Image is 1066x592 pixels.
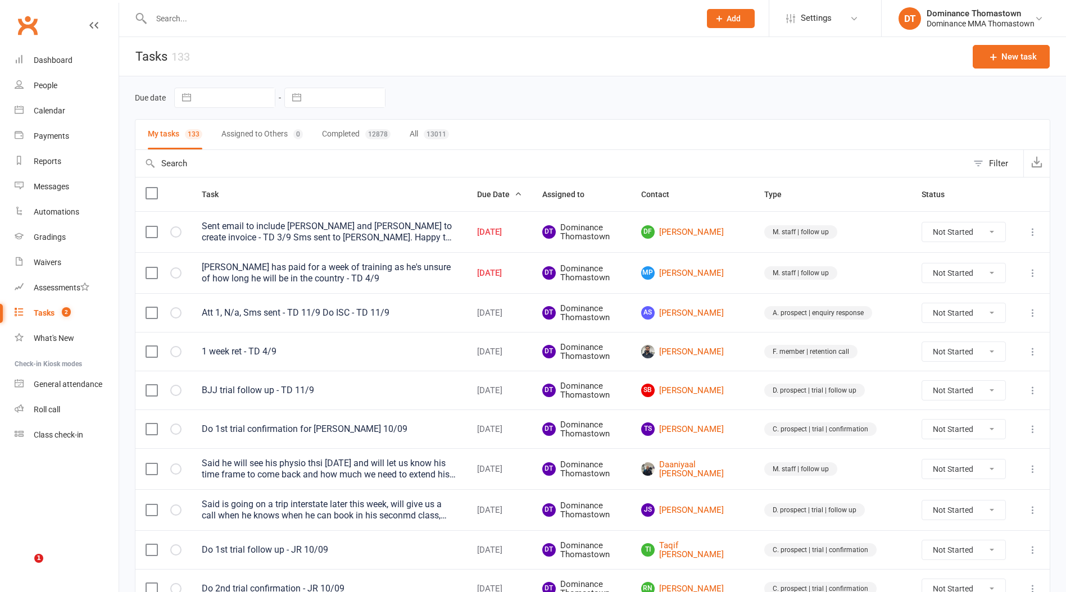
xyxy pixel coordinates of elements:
[542,420,621,439] span: Dominance Thomastown
[641,422,744,436] a: TS[PERSON_NAME]
[34,81,57,90] div: People
[202,188,231,201] button: Task
[764,345,858,358] div: F. member | retention call
[15,422,119,448] a: Class kiosk mode
[15,124,119,149] a: Payments
[477,227,522,237] div: [DATE]
[34,554,43,563] span: 1
[34,233,66,242] div: Gradings
[119,37,190,76] h1: Tasks
[641,543,655,557] span: TI
[542,266,556,280] span: DT
[542,188,597,201] button: Assigned to
[477,268,522,278] div: [DATE]
[34,308,55,317] div: Tasks
[542,501,621,520] span: Dominance Thomastown
[764,543,877,557] div: C. prospect | trial | confirmation
[202,544,457,555] div: Do 1st trial follow up - JR 10/09
[641,190,682,199] span: Contact
[641,306,655,320] span: AS
[641,541,744,559] a: TITaqif [PERSON_NAME]
[641,225,655,239] span: DF
[322,120,391,149] button: Completed12878
[34,430,83,439] div: Class check-in
[34,131,69,140] div: Payments
[764,462,837,476] div: M. staff | follow up
[34,405,60,414] div: Roll call
[641,462,655,476] img: Daaniyaal Smail
[542,460,621,479] span: Dominance Thomastown
[727,14,741,23] span: Add
[477,465,522,474] div: [DATE]
[542,190,597,199] span: Assigned to
[34,157,61,166] div: Reports
[927,8,1035,19] div: Dominance Thomastown
[641,188,682,201] button: Contact
[764,188,794,201] button: Type
[34,182,69,191] div: Messages
[15,149,119,174] a: Reports
[542,541,621,559] span: Dominance Thomastown
[542,343,621,361] span: Dominance Thomastown
[477,188,522,201] button: Due Date
[641,422,655,436] span: TS
[202,385,457,396] div: BJJ trial follow up - TD 11/9
[202,423,457,435] div: Do 1st trial confirmation for [PERSON_NAME] 10/09
[764,384,865,397] div: D. prospect | trial | follow up
[15,174,119,199] a: Messages
[34,207,79,216] div: Automations
[135,150,968,177] input: Search
[202,307,457,318] div: Att 1, N/a, Sms sent - TD 11/9 Do ISC - TD 11/9
[221,120,303,149] button: Assigned to Others0
[641,266,655,280] span: MP
[641,503,744,517] a: JS[PERSON_NAME]
[542,384,556,397] span: DT
[62,307,71,317] span: 2
[641,345,744,358] a: [PERSON_NAME]
[15,250,119,275] a: Waivers
[477,545,522,555] div: [DATE]
[542,381,621,400] span: Dominance Thomastown
[34,56,72,65] div: Dashboard
[34,334,74,343] div: What's New
[365,129,391,139] div: 12878
[11,554,38,581] iframe: Intercom live chat
[424,129,449,139] div: 13011
[202,190,231,199] span: Task
[185,129,202,139] div: 133
[641,225,744,239] a: DF[PERSON_NAME]
[477,308,522,318] div: [DATE]
[202,262,457,284] div: [PERSON_NAME] has paid for a week of training as he's unsure of how long he will be in the countr...
[922,190,957,199] span: Status
[15,225,119,250] a: Gradings
[764,503,865,517] div: D. prospect | trial | follow up
[34,380,102,389] div: General attendance
[15,300,119,326] a: Tasks 2
[641,345,655,358] img: Hamed Darwesh
[148,120,202,149] button: My tasks133
[641,384,744,397] a: SB[PERSON_NAME]
[171,50,190,63] div: 133
[542,503,556,517] span: DT
[764,266,837,280] div: M. staff | follow up
[922,188,957,201] button: Status
[135,93,166,102] label: Due date
[34,258,61,267] div: Waivers
[973,45,1050,69] button: New task
[801,6,832,31] span: Settings
[477,506,522,515] div: [DATE]
[641,503,655,517] span: JS
[764,422,877,436] div: C. prospect | trial | confirmation
[542,225,556,239] span: DT
[542,223,621,242] span: Dominance Thomastown
[15,372,119,397] a: General attendance kiosk mode
[477,425,522,434] div: [DATE]
[477,386,522,395] div: [DATE]
[202,221,457,243] div: Sent email to include [PERSON_NAME] and [PERSON_NAME] to create invoice - TD 3/9 Sms sent to [PER...
[15,98,119,124] a: Calendar
[542,306,556,320] span: DT
[542,543,556,557] span: DT
[202,346,457,357] div: 1 week ret - TD 4/9
[15,73,119,98] a: People
[542,264,621,283] span: Dominance Thomastown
